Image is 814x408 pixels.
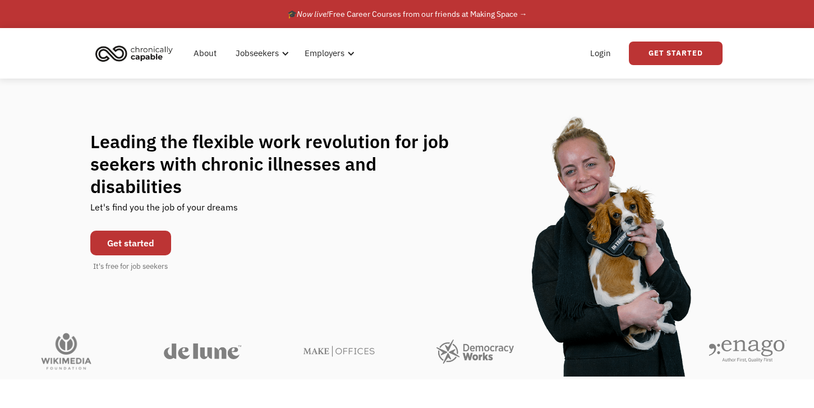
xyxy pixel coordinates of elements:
[187,35,223,71] a: About
[629,42,723,65] a: Get Started
[90,198,238,225] div: Let's find you the job of your dreams
[583,35,618,71] a: Login
[90,231,171,255] a: Get started
[298,35,358,71] div: Employers
[297,9,329,19] em: Now live!
[236,47,279,60] div: Jobseekers
[305,47,344,60] div: Employers
[229,35,292,71] div: Jobseekers
[92,41,181,66] a: home
[93,261,168,272] div: It's free for job seekers
[92,41,176,66] img: Chronically Capable logo
[90,130,471,198] h1: Leading the flexible work revolution for job seekers with chronic illnesses and disabilities
[287,7,527,21] div: 🎓 Free Career Courses from our friends at Making Space →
